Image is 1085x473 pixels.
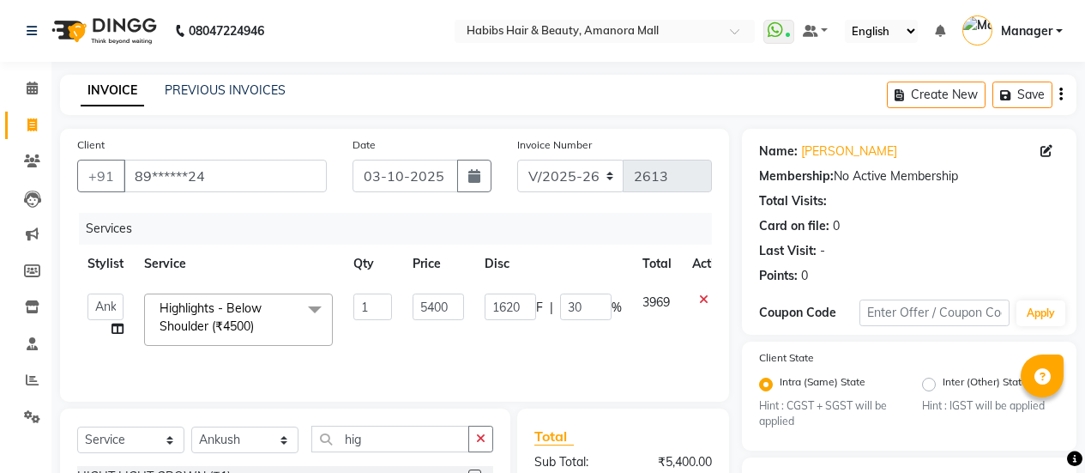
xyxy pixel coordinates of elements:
[962,15,992,45] img: Manager
[77,245,134,283] th: Stylist
[801,267,808,285] div: 0
[517,137,592,153] label: Invoice Number
[759,267,798,285] div: Points:
[402,245,474,283] th: Price
[820,242,825,260] div: -
[992,82,1052,108] button: Save
[759,167,1059,185] div: No Active Membership
[642,294,670,310] span: 3969
[534,428,574,446] span: Total
[759,242,817,260] div: Last Visit:
[1016,300,1065,326] button: Apply
[81,76,144,106] a: INVOICE
[254,318,262,334] a: x
[801,143,897,161] a: [PERSON_NAME]
[859,300,1010,326] input: Enter Offer / Coupon Code
[343,245,402,283] th: Qty
[311,426,469,452] input: Search or Scan
[623,453,725,471] div: ₹5,400.00
[943,374,1028,395] label: Inter (Other) State
[124,160,327,192] input: Search by Name/Mobile/Email/Code
[759,398,896,430] small: Hint : CGST + SGST will be applied
[759,217,829,235] div: Card on file:
[612,299,622,317] span: %
[44,7,161,55] img: logo
[77,137,105,153] label: Client
[189,7,264,55] b: 08047224946
[160,300,262,334] span: Highlights - Below Shoulder (₹4500)
[79,213,725,245] div: Services
[780,374,865,395] label: Intra (Same) State
[521,453,624,471] div: Sub Total:
[536,299,543,317] span: F
[77,160,125,192] button: +91
[922,398,1059,414] small: Hint : IGST will be applied
[833,217,840,235] div: 0
[759,167,834,185] div: Membership:
[759,192,827,210] div: Total Visits:
[474,245,632,283] th: Disc
[887,82,986,108] button: Create New
[1001,22,1052,40] span: Manager
[632,245,682,283] th: Total
[550,299,553,317] span: |
[134,245,343,283] th: Service
[353,137,376,153] label: Date
[759,304,859,322] div: Coupon Code
[682,245,738,283] th: Action
[759,143,798,161] div: Name:
[165,82,286,98] a: PREVIOUS INVOICES
[759,350,814,366] label: Client State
